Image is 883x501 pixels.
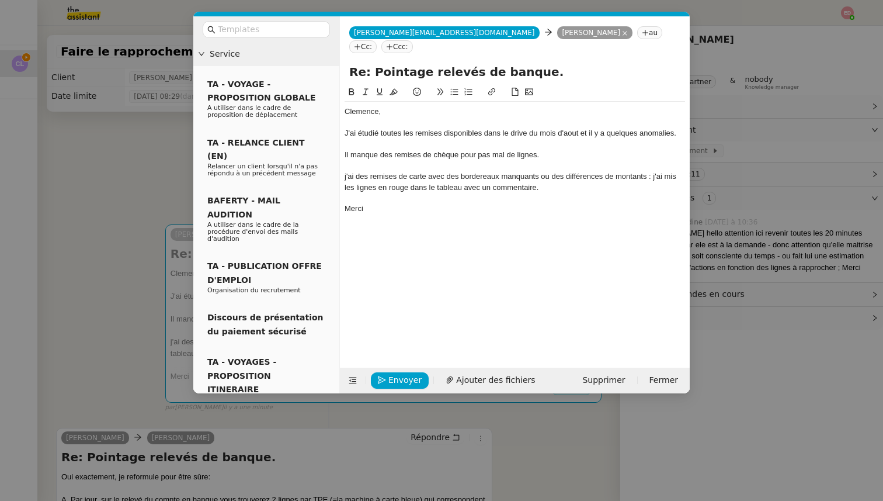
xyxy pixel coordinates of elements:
[207,357,276,394] span: TA - VOYAGES - PROPOSITION ITINERAIRE
[354,29,535,37] span: [PERSON_NAME][EMAIL_ADDRESS][DOMAIN_NAME]
[637,26,662,39] nz-tag: au
[207,286,301,294] span: Organisation du recrutement
[207,221,299,243] span: A utiliser dans le cadre de la procédure d'envoi des mails d'audition
[575,372,632,389] button: Supprimer
[218,23,323,36] input: Templates
[207,196,280,219] span: BAFERTY - MAIL AUDITION
[345,171,685,193] div: j'ai des remises de carte avec des bordereaux manquants ou des différences de montants : j'ai mis...
[207,261,322,284] span: TA - PUBLICATION OFFRE D'EMPLOI
[349,63,680,81] input: Subject
[649,374,678,387] span: Fermer
[388,374,422,387] span: Envoyer
[582,374,625,387] span: Supprimer
[345,150,685,160] div: Il manque des remises de chèque pour pas mal de lignes.
[207,138,305,161] span: TA - RELANCE CLIENT (EN)
[345,128,685,139] div: J'ai étudié toutes les remises disponibles dans le drive du mois d'aout et il y a quelques anomal...
[207,104,297,119] span: A utiliser dans le cadre de proposition de déplacement
[371,372,429,389] button: Envoyer
[439,372,542,389] button: Ajouter des fichiers
[207,163,318,177] span: Relancer un client lorsqu'il n'a pas répondu à un précédent message
[345,203,685,214] div: Merci
[557,26,632,39] nz-tag: [PERSON_NAME]
[381,40,413,53] nz-tag: Ccc:
[456,374,535,387] span: Ajouter des fichiers
[210,47,335,61] span: Service
[642,372,685,389] button: Fermer
[349,40,377,53] nz-tag: Cc:
[345,106,685,117] div: Clemence,
[207,80,315,102] span: TA - VOYAGE - PROPOSITION GLOBALE
[207,313,324,336] span: Discours de présentation du paiement sécurisé
[193,43,339,65] div: Service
